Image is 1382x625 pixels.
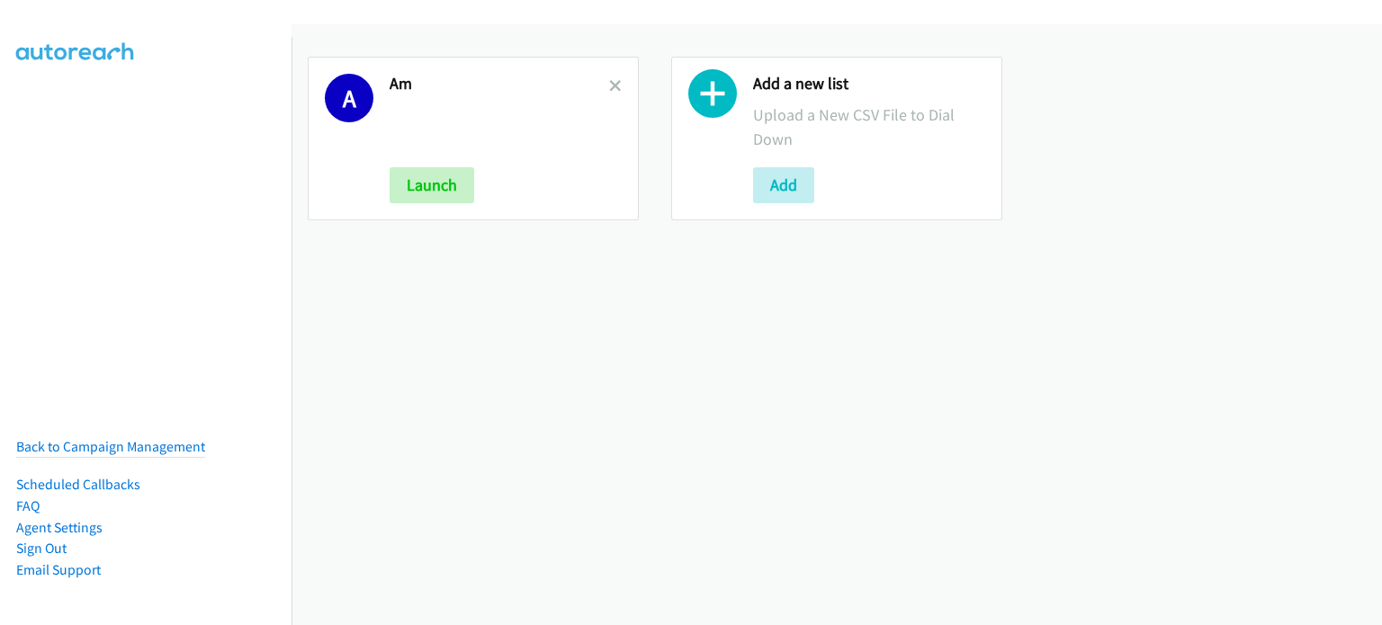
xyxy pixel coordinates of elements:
a: Email Support [16,561,101,578]
h2: Am [390,74,609,94]
a: Sign Out [16,540,67,557]
button: Add [753,167,814,203]
button: Launch [390,167,474,203]
h2: Add a new list [753,74,985,94]
a: Back to Campaign Management [16,438,205,455]
p: Upload a New CSV File to Dial Down [753,103,985,151]
h1: A [325,74,373,122]
a: Agent Settings [16,519,103,536]
a: Scheduled Callbacks [16,476,140,493]
a: FAQ [16,497,40,514]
